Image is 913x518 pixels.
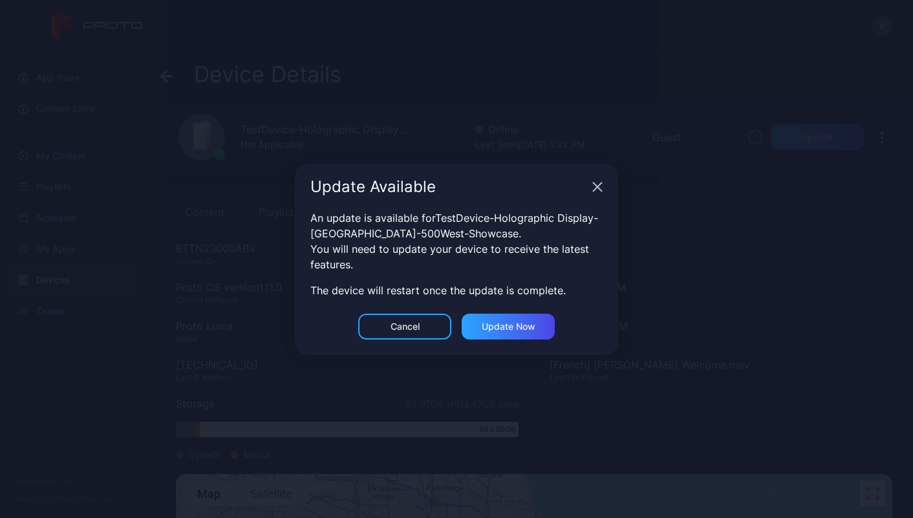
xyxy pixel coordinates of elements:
div: Update Available [310,179,587,195]
div: An update is available for TestDevice-Holographic Display-[GEOGRAPHIC_DATA]-500West-Showcase . [310,210,603,241]
div: You will need to update your device to receive the latest features. [310,241,603,272]
div: Update now [482,321,535,332]
button: Cancel [358,314,451,340]
div: The device will restart once the update is complete. [310,283,603,298]
div: Cancel [391,321,420,332]
button: Update now [462,314,555,340]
